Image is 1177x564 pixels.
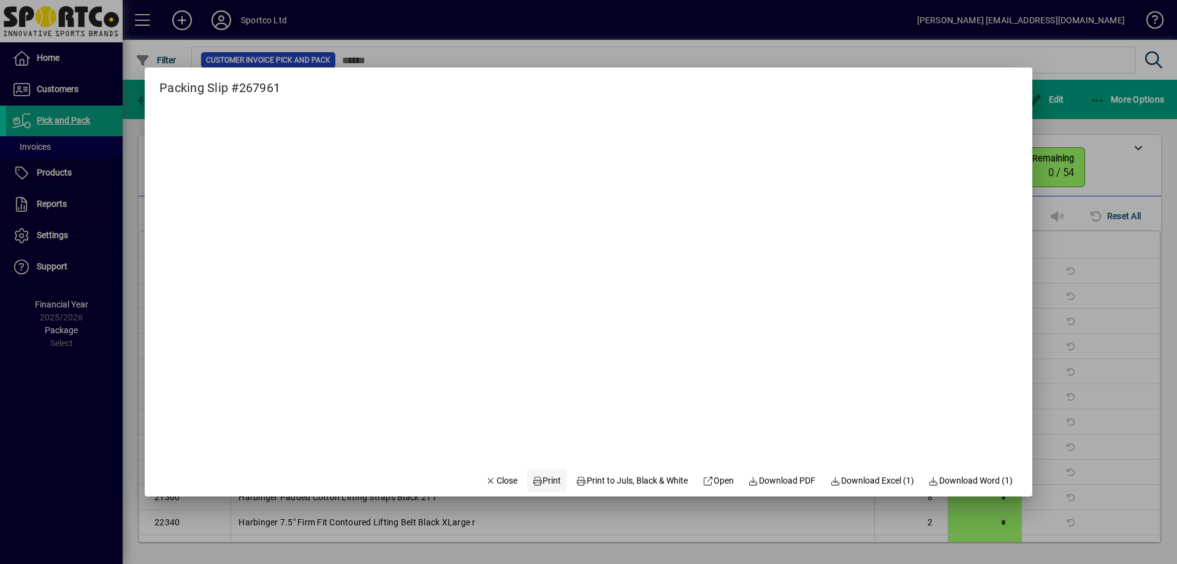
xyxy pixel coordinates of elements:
a: Open [698,469,739,492]
span: Download PDF [748,474,816,487]
span: Print to Juls, Black & White [576,474,688,487]
h2: Packing Slip #267961 [145,68,295,98]
button: Print to Juls, Black & White [571,469,693,492]
a: Download PDF [744,469,821,492]
span: Download Excel (1) [830,474,914,487]
span: Close [486,474,517,487]
button: Download Excel (1) [825,469,919,492]
button: Print [527,469,566,492]
span: Print [532,474,562,487]
span: Download Word (1) [929,474,1013,487]
span: Open [703,474,734,487]
button: Close [481,469,522,492]
button: Download Word (1) [924,469,1018,492]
